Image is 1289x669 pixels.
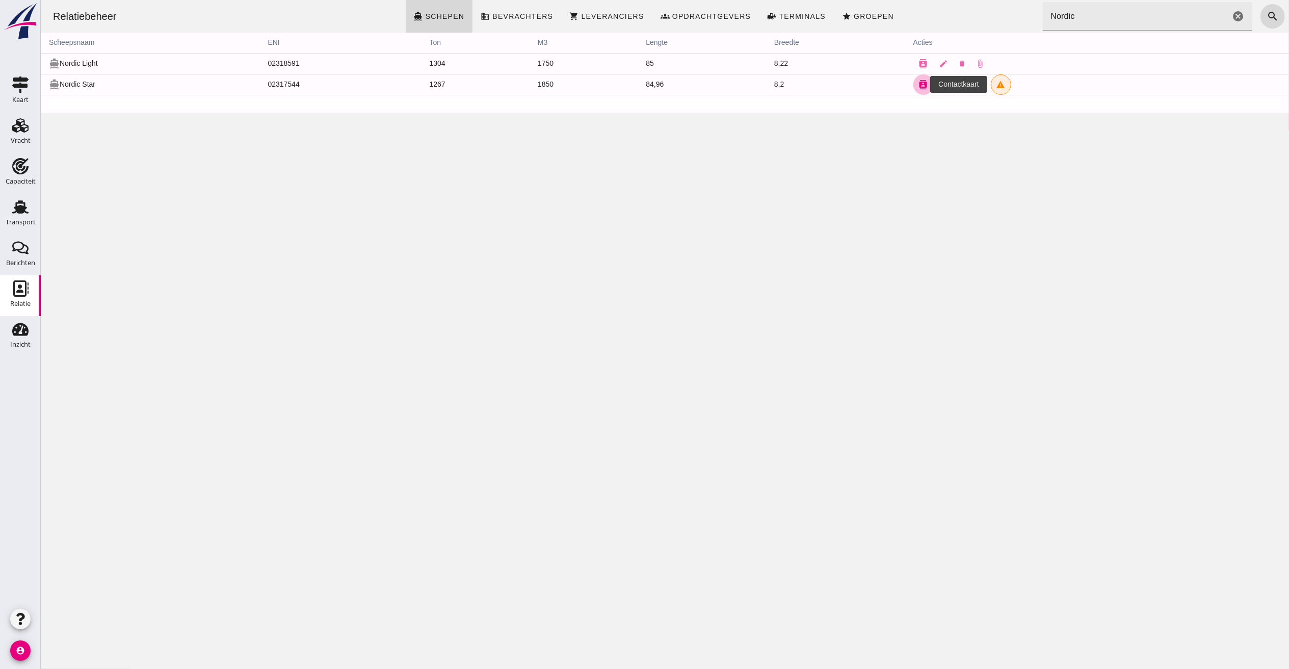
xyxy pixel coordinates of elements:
i: directions_boat [8,58,19,69]
div: Relatiebeheer [4,9,84,23]
div: Kaart [12,96,29,103]
div: Relatie [10,300,31,307]
i: directions_boat [8,79,19,90]
span: Schepen [384,12,424,20]
i: groups [620,12,629,21]
i: attach_file [935,59,944,68]
th: acties [864,33,1248,53]
td: 85 [597,53,725,74]
td: 1750 [489,53,597,74]
i: account_circle [10,640,31,661]
td: 02318591 [219,53,380,74]
i: contacts [878,59,887,68]
div: Vracht [11,137,31,144]
span: Groepen [812,12,853,20]
td: 84,96 [597,74,725,95]
i: star [801,12,810,21]
i: front_loader [726,12,735,21]
div: Inzicht [10,341,31,348]
i: edit [899,59,908,68]
img: logo-small.a267ee39.svg [2,3,39,40]
th: m3 [489,33,597,53]
span: Bevrachters [451,12,512,20]
span: Leveranciers [540,12,603,20]
i: business [440,12,449,21]
th: lengte [597,33,725,53]
th: breedte [725,33,864,53]
i: shopping_cart [529,12,538,21]
td: 8,2 [725,74,864,95]
i: attach_file [935,80,944,89]
div: Capaciteit [6,178,36,185]
div: Transport [6,219,36,225]
td: 1304 [381,53,489,74]
span: Terminals [738,12,785,20]
td: 1850 [489,74,597,95]
i: directions_boat [373,12,382,21]
i: edit [899,80,908,89]
td: 02317544 [219,74,380,95]
i: Wis Zoeken... [1191,10,1203,22]
th: ton [381,33,489,53]
span: Opdrachtgevers [631,12,711,20]
th: ENI [219,33,380,53]
td: 8,22 [725,53,864,74]
i: warning [956,80,965,89]
div: Berichten [6,260,35,266]
i: search [1226,10,1238,22]
i: delete [917,60,925,67]
i: contacts [878,80,887,89]
td: 1267 [381,74,489,95]
i: delete [917,81,925,88]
